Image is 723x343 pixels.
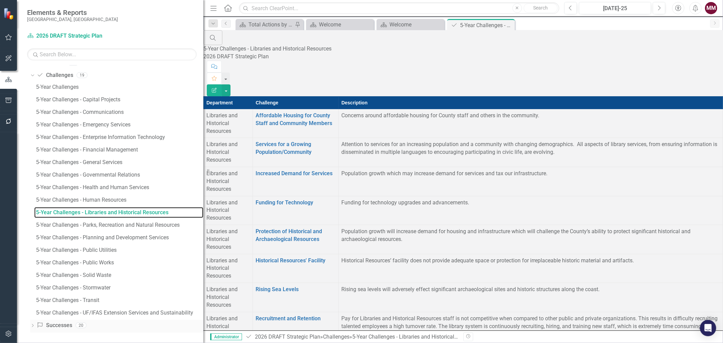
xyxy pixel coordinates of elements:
p: Concerns around affordable housing for County staff and others in the community. [341,112,720,120]
span: Libraries and Historical Resources [206,257,238,279]
div: 5-Year Challenges [36,84,203,90]
div: Total Actions by Type [248,20,293,29]
a: Rising Sea Levels [256,286,299,292]
td: Double-Click to Edit [339,196,723,225]
div: 5-Year Challenges - Public Utilities [36,247,203,253]
a: 5-Year Challenges - Health and Human Services [34,182,203,193]
a: 5-Year Challenges - Enterprise Information Technology [34,132,203,143]
p: Historical Resources’ facility does not provide adequate space or protection for irreplaceable hi... [341,257,720,265]
div: 5-Year Challenges - Libraries and Historical Resources [352,334,480,340]
button: [DATE]-25 [579,2,651,14]
div: 5-Year Challenges - Enterprise Information Technology [36,134,203,140]
a: 5-Year Challenges - Communications [34,107,203,118]
a: 5-Year Challenges - General Services [34,157,203,168]
div: 5-Year Challenges - General Services [36,159,203,165]
button: Search [524,3,558,13]
div: 5-Year Challenges - Capital Projects [36,97,203,103]
div: 5-Year Challenges - Transit [36,297,203,303]
div: 5-Year Challenges - Emergency Services [36,122,203,128]
span: Libraries and Historical Resources [206,170,238,192]
a: Welcome [308,20,372,29]
div: 5-Year Challenges - Libraries and Historical Resources [36,209,203,216]
a: Historical Resources' Facility [256,257,325,264]
span: Libraries and Historical Resources [206,141,238,163]
p: Attention to services for an increasing population and a community with changing demographics. Al... [341,141,720,156]
div: Description [341,99,720,106]
a: 5-Year Challenges [34,82,203,93]
a: 5-Year Challenges - Governmental Relations [34,169,203,180]
td: Double-Click to Edit [339,312,723,341]
td: Double-Click to Edit Right Click for Context Menu [253,225,339,254]
td: Double-Click to Edit [339,225,723,254]
td: Double-Click to Edit [204,196,253,225]
td: Double-Click to Edit [204,254,253,283]
a: 5-Year Challenges - UF/IFAS Extension Services and Sustainability [34,307,203,318]
div: 5-Year Challenges - Parks, Recreation and Natural Resources [36,222,203,228]
td: Double-Click to Edit [204,138,253,167]
div: Challenge [256,99,336,106]
a: Services for a Growing Population/Community [256,141,312,155]
div: 5-Year Challenges - Planning and Development Services [36,235,203,241]
div: 5-Year Challenges - Governmental Relations [36,172,203,178]
span: Libraries and Historical Resources [206,315,238,337]
span: Libraries and Historical Resources [206,286,238,308]
a: 5-Year Challenges - Emergency Services [34,119,203,130]
td: Double-Click to Edit [339,138,723,167]
p: Funding for technology upgrades and advancements. [341,199,720,207]
div: 5-Year Challenges - Solid Waste [36,272,203,278]
td: Double-Click to Edit Right Click for Context Menu [253,109,339,138]
input: Search Below... [27,48,197,60]
td: Double-Click to Edit Right Click for Context Menu [253,283,339,312]
div: » » [245,333,458,341]
span: Libraries and Historical Resources [206,228,238,250]
div: 5-Year Challenges - UF/IFAS Extension Services and Sustainability [36,310,203,316]
div: 5-Year Challenges - Libraries and Historical Resources [203,45,723,53]
div: 5-Year Challenges - Financial Management [36,147,203,153]
a: Protection of Historical and Archaeological Resources [256,228,322,242]
td: Double-Click to Edit [339,109,723,138]
td: Double-Click to Edit [339,283,723,312]
input: Search ClearPoint... [239,2,559,14]
span: Libraries and Historical Resources [206,199,238,221]
div: 2026 DRAFT Strategic Plan [203,53,723,61]
div: 5-Year Challenges - Libraries and Historical Resources [460,21,513,29]
p: Population growth which may increase demand for services and tax our infrastructure. [341,170,720,178]
div: 5-Year Challenges - Public Works [36,260,203,266]
td: Double-Click to Edit [204,283,253,312]
p: Pay for Libraries and Historical Resources staff is not competitive when compared to other public... [341,315,720,330]
a: 5-Year Challenges - Human Resources [34,195,203,205]
td: Double-Click to Edit [204,167,253,196]
span: Population growth will increase demand for housing and infrastructure which will challenge the Co... [341,228,690,242]
td: Double-Click to Edit [339,254,723,283]
a: 5-Year Challenges - Public Utilities [34,245,203,256]
td: Double-Click to Edit [339,167,723,196]
a: 5-Year Challenges - Solid Waste [34,270,203,281]
div: [DATE]-25 [581,4,649,13]
small: [GEOGRAPHIC_DATA], [GEOGRAPHIC_DATA] [27,17,118,22]
div: Welcome [319,20,372,29]
span: Search [533,5,548,11]
td: Double-Click to Edit [204,109,253,138]
a: Affordable Housing for County Staff and Community Members [256,112,332,126]
div: Open Intercom Messenger [700,320,716,336]
div: Department [206,99,250,106]
a: Welcome [378,20,443,29]
div: Welcome [389,20,443,29]
a: Total Actions by Type [237,20,293,29]
a: Funding for Technology [256,199,313,206]
a: Recruitment and Retention [256,315,321,322]
div: MM [705,2,717,14]
a: 2026 DRAFT Strategic Plan [255,334,320,340]
a: Successes [37,322,72,329]
a: Increased Demand for Services [256,170,333,177]
a: 5-Year Challenges - Financial Management [34,144,203,155]
a: 2026 DRAFT Strategic Plan [27,32,112,40]
a: 5-Year Challenges - Parks, Recreation and Natural Resources [34,220,203,230]
td: Double-Click to Edit Right Click for Context Menu [253,167,339,196]
div: 19 [77,73,87,78]
td: Double-Click to Edit [204,312,253,341]
td: Double-Click to Edit Right Click for Context Menu [253,138,339,167]
a: Challenges [37,72,73,79]
a: 5-Year Challenges - Libraries and Historical Resources [34,207,203,218]
div: 5-Year Challenges - Human Resources [36,197,203,203]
